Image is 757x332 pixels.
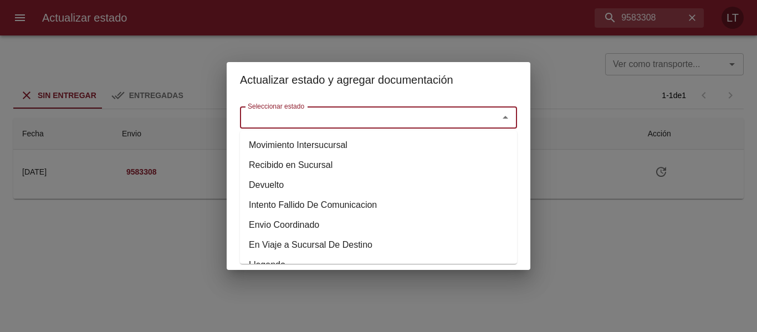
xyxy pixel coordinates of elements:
li: Envio Coordinado [240,215,517,235]
li: Movimiento Intersucursal [240,135,517,155]
li: Recibido en Sucursal [240,155,517,175]
li: Intento Fallido De Comunicacion [240,195,517,215]
li: Llegando [240,255,517,275]
button: Close [498,110,513,125]
li: En Viaje a Sucursal De Destino [240,235,517,255]
h2: Actualizar estado y agregar documentación [240,71,517,89]
li: Devuelto [240,175,517,195]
